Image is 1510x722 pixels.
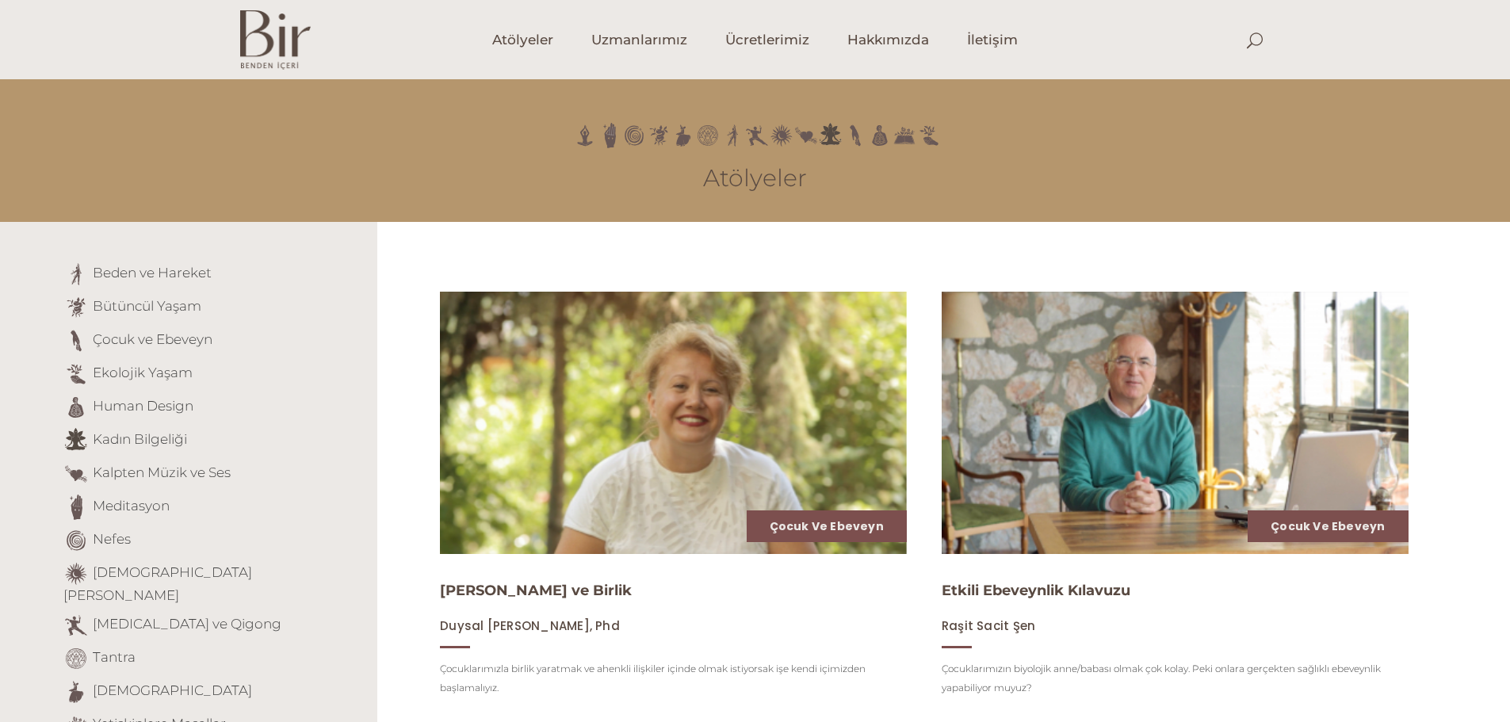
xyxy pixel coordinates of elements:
[93,498,170,514] a: Meditasyon
[93,431,187,447] a: Kadın Bilgeliği
[93,531,131,547] a: Nefes
[93,331,212,347] a: Çocuk ve Ebeveyn
[440,582,632,599] a: [PERSON_NAME] ve Birlik
[591,31,687,49] span: Uzmanlarımız
[440,618,620,633] a: Duysal [PERSON_NAME], Phd
[63,564,252,603] a: [DEMOGRAPHIC_DATA][PERSON_NAME]
[93,398,193,414] a: Human Design
[492,31,553,49] span: Atölyeler
[93,298,201,314] a: Bütüncül Yaşam
[93,265,212,281] a: Beden ve Hareket
[942,617,1035,634] span: Raşit Sacit Şen
[942,659,1409,697] p: Çocuklarımızın biyolojik anne/babası olmak çok kolay. Peki onlara gerçekten sağlıklı ebeveynlik y...
[770,518,884,534] a: Çocuk ve Ebeveyn
[93,365,193,380] a: Ekolojik Yaşam
[93,649,136,665] a: Tantra
[93,464,231,480] a: Kalpten Müzik ve Ses
[847,31,929,49] span: Hakkımızda
[967,31,1018,49] span: İletişim
[93,616,281,632] a: [MEDICAL_DATA] ve Qigong
[942,618,1035,633] a: Raşit Sacit Şen
[93,682,252,698] a: [DEMOGRAPHIC_DATA]
[1271,518,1385,534] a: Çocuk ve Ebeveyn
[440,659,907,697] p: Çocuklarımızla birlik yaratmak ve ahenkli ilişkiler içinde olmak istiyorsak işe kendi içimizden b...
[440,617,620,634] span: Duysal [PERSON_NAME], Phd
[942,582,1130,599] a: Etkili Ebeveynlik Kılavuzu
[725,31,809,49] span: Ücretlerimiz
